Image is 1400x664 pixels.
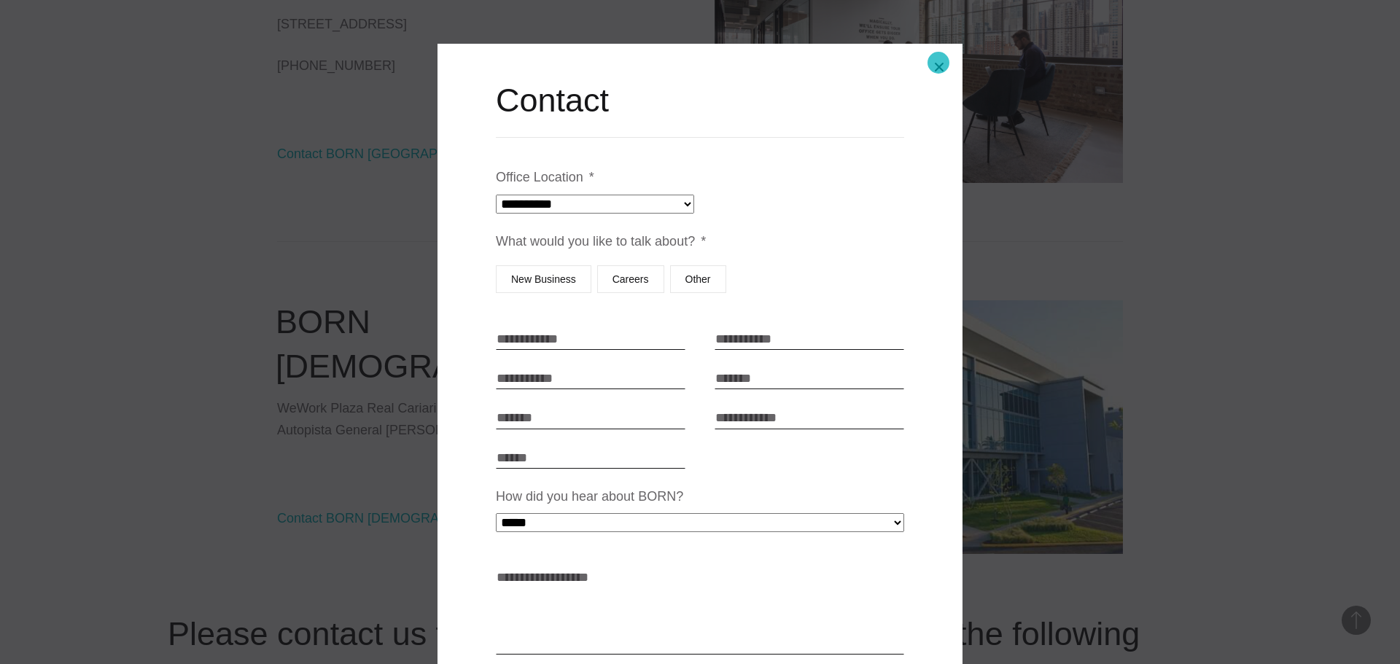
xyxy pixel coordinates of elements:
[496,169,594,186] label: Office Location
[496,79,904,122] h2: Contact
[597,265,664,293] label: Careers
[496,265,591,293] label: New Business
[496,488,683,505] label: How did you hear about BORN?
[496,233,706,250] label: What would you like to talk about?
[670,265,726,293] label: Other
